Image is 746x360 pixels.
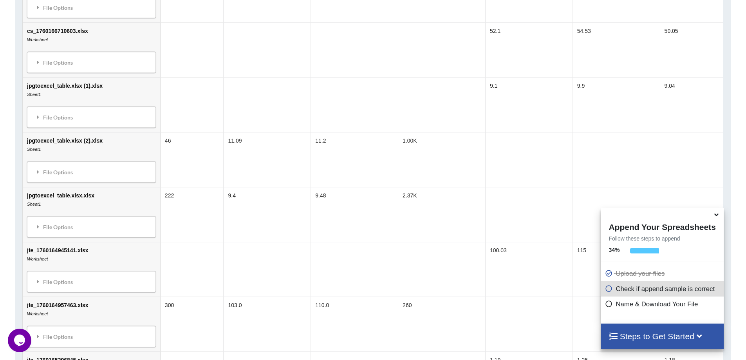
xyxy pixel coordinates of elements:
[23,297,160,351] td: jte_1760164957463.xlsx
[23,77,160,132] td: jpgtoexcel_table.xlsx (1).xlsx
[573,22,660,77] td: 54.53
[398,132,485,187] td: 1.00K
[29,328,154,345] div: File Options
[23,132,160,187] td: jpgtoexcel_table.xlsx (2).xlsx
[29,273,154,290] div: File Options
[224,187,311,242] td: 9.4
[605,269,721,279] p: Upload your files
[160,132,224,187] td: 46
[27,311,48,316] i: Worksheet
[29,164,154,180] div: File Options
[605,299,721,309] p: Name & Download Your File
[660,77,723,132] td: 9.04
[23,242,160,297] td: jte_1760164945141.xlsx
[605,284,721,294] p: Check if append sample is correct
[27,37,48,42] i: Worksheet
[27,92,41,97] i: Sheet1
[311,187,398,242] td: 9.48
[601,220,723,232] h4: Append Your Spreadsheets
[27,257,48,261] i: Worksheet
[398,187,485,242] td: 2.37K
[609,247,620,253] b: 34 %
[160,187,224,242] td: 222
[29,219,154,235] div: File Options
[29,54,154,71] div: File Options
[23,22,160,77] td: cs_1760166710603.xlsx
[485,242,573,297] td: 100.03
[8,329,33,352] iframe: chat widget
[398,297,485,351] td: 260
[311,297,398,351] td: 110.0
[609,331,715,341] h4: Steps to Get Started
[160,297,224,351] td: 300
[601,235,723,242] p: Follow these steps to append
[27,202,41,206] i: Sheet1
[485,77,573,132] td: 9.1
[573,242,660,297] td: 115
[311,132,398,187] td: 11.2
[224,297,311,351] td: 103.0
[224,132,311,187] td: 11.09
[660,22,723,77] td: 50.05
[573,77,660,132] td: 9.9
[23,187,160,242] td: jpgtoexcel_table.xlsx.xlsx
[29,109,154,125] div: File Options
[27,147,41,152] i: Sheet1
[485,22,573,77] td: 52.1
